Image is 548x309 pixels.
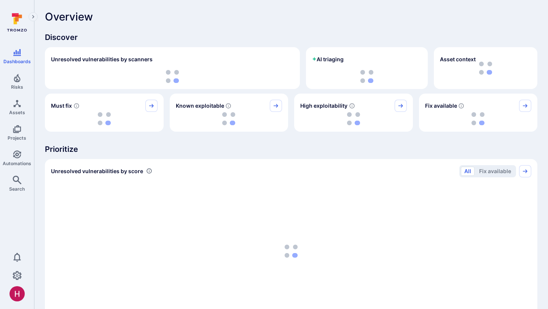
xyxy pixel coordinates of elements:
span: Fix available [425,102,457,110]
div: loading spinner [176,112,282,126]
img: Loading... [360,70,373,83]
div: loading spinner [300,112,407,126]
span: Risks [11,84,23,90]
span: Automations [3,161,31,166]
img: Loading... [472,112,484,125]
div: Fix available [419,94,538,132]
span: Assets [9,110,25,115]
div: High exploitability [294,94,413,132]
span: Known exploitable [176,102,224,110]
span: High exploitability [300,102,347,110]
button: All [461,167,475,176]
img: Loading... [285,245,298,258]
h2: Unresolved vulnerabilities by scanners [51,56,153,63]
span: Projects [8,135,26,141]
span: Overview [45,11,93,23]
div: Known exploitable [170,94,288,132]
img: ACg8ocKzQzwPSwOZT_k9C736TfcBpCStqIZdMR9gXOhJgTaH9y_tsw=s96-c [10,286,25,301]
span: Search [9,186,25,192]
img: Loading... [166,70,179,83]
i: Expand navigation menu [30,14,36,20]
span: Must fix [51,102,72,110]
div: Number of vulnerabilities in status 'Open' 'Triaged' and 'In process' grouped by score [146,167,152,175]
img: Loading... [98,112,111,125]
div: loading spinner [425,112,532,126]
span: Discover [45,32,537,43]
div: loading spinner [312,70,422,83]
div: Must fix [45,94,164,132]
button: Expand navigation menu [29,12,38,21]
img: Loading... [222,112,235,125]
span: Asset context [440,56,476,63]
div: Harshil Parikh [10,286,25,301]
div: loading spinner [51,70,294,83]
h2: AI triaging [312,56,344,63]
svg: Confirmed exploitable by KEV [225,103,231,109]
img: Loading... [347,112,360,125]
svg: Vulnerabilities with fix available [458,103,464,109]
div: loading spinner [51,112,158,126]
span: Prioritize [45,144,537,154]
svg: EPSS score ≥ 0.7 [349,103,355,109]
svg: Risk score >=40 , missed SLA [73,103,80,109]
button: Fix available [476,167,515,176]
span: Dashboards [3,59,31,64]
span: Unresolved vulnerabilities by score [51,167,143,175]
